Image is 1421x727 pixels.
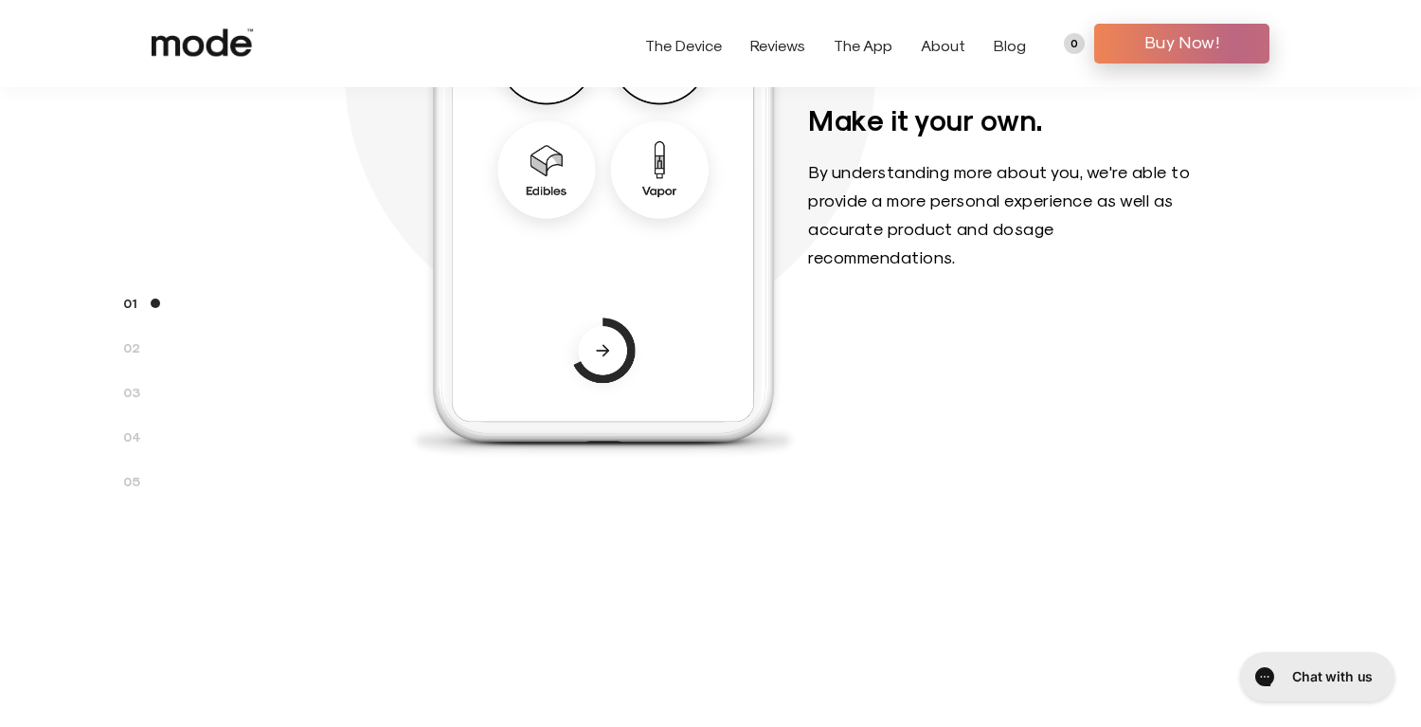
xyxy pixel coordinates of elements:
[808,157,1196,271] p: By understanding more about you, we're able to provide a more personal experience as well as accu...
[123,295,141,311] li: 01
[645,36,722,54] a: The Device
[808,91,1196,148] h3: Make it your own.
[123,339,141,355] li: 02
[123,428,141,445] li: 04
[994,36,1026,54] a: Blog
[750,36,805,54] a: Reviews
[123,473,141,489] li: 05
[1108,27,1255,56] span: Buy Now!
[1231,645,1402,708] iframe: Gorgias live chat messenger
[1094,24,1269,64] a: Buy Now!
[1064,33,1085,54] a: 0
[123,384,141,400] li: 03
[834,36,892,54] a: The App
[921,36,965,54] a: About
